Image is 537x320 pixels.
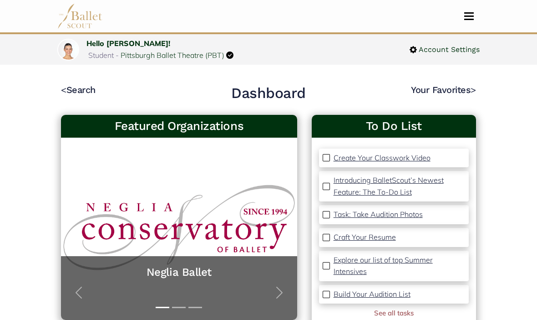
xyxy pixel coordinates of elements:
[156,302,169,313] button: Slide 1
[334,254,465,278] a: Explore our list of top Summer Intensives
[231,84,306,103] h2: Dashboard
[334,175,465,198] a: Introducing BalletScout’s Newest Feature: The To-Do List
[334,153,431,162] p: Create Your Classwork Video
[116,51,119,60] span: -
[458,12,480,21] button: Toggle navigation
[58,40,78,66] img: profile picture
[334,255,433,276] p: Explore our list of top Summer Intensives
[334,175,444,196] p: Introducing BalletScout’s Newest Feature: The To-Do List
[374,309,414,317] a: See all tasks
[334,209,423,221] a: Task: Take Audition Photos
[411,84,476,95] a: Your Favorites>
[61,84,96,95] a: <Search
[334,289,410,300] a: Build Your Audition List
[188,302,202,313] button: Slide 3
[86,39,170,48] a: Hello [PERSON_NAME]!
[172,302,186,313] button: Slide 2
[88,51,114,60] span: Student
[334,232,396,243] a: Craft Your Resume
[334,232,396,242] p: Craft Your Resume
[319,119,469,134] a: To Do List
[70,265,288,279] a: Neglia Ballet
[471,84,476,95] code: >
[334,210,423,219] p: Task: Take Audition Photos
[417,44,480,56] span: Account Settings
[121,51,224,60] a: Pittsburgh Ballet Theatre (PBT)
[334,289,410,299] p: Build Your Audition List
[334,152,431,164] a: Create Your Classwork Video
[61,84,66,95] code: <
[68,119,290,134] h3: Featured Organizations
[410,44,480,56] a: Account Settings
